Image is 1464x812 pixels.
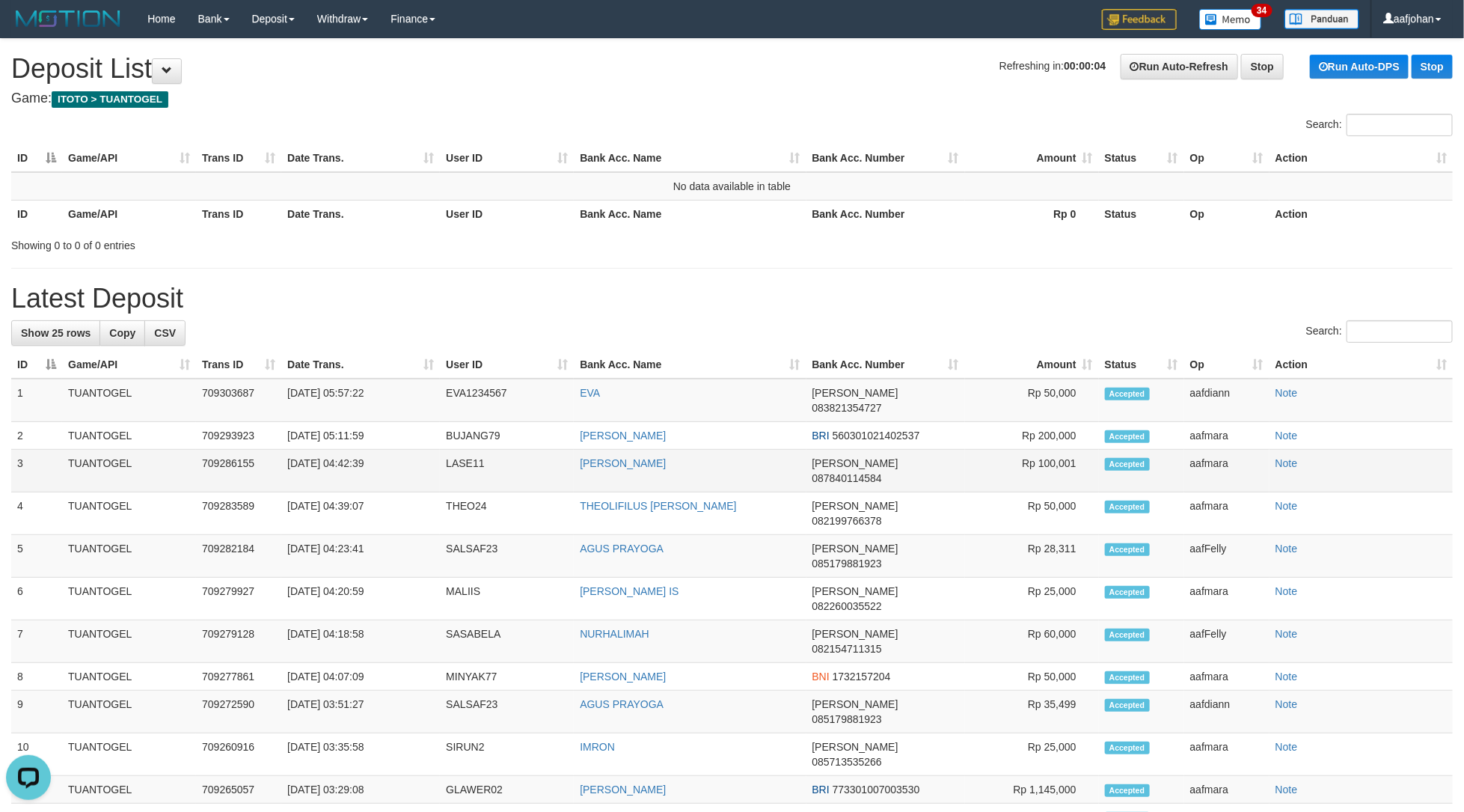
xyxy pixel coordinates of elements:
[11,691,62,733] td: 9
[1105,671,1150,684] span: Accepted
[440,733,574,776] td: SIRUN2
[11,535,62,578] td: 5
[11,492,62,535] td: 4
[580,543,664,555] a: AGUS PRAYOGA
[1306,114,1453,136] label: Search:
[440,492,574,535] td: THEO24
[1275,671,1298,683] a: Note
[196,663,281,691] td: 709277861
[196,200,281,228] th: Trans ID
[1099,351,1184,379] th: Status: activate to sort column ascending
[281,450,440,492] td: [DATE] 04:42:39
[440,450,574,492] td: LASE11
[1275,698,1298,710] a: Note
[196,620,281,663] td: 709279128
[1269,144,1453,172] th: Action: activate to sort column ascending
[580,671,666,683] a: [PERSON_NAME]
[281,535,440,578] td: [DATE] 04:23:41
[62,450,196,492] td: TUANTOGEL
[11,320,100,346] a: Show 25 rows
[11,450,62,492] td: 3
[11,733,62,776] td: 10
[52,91,168,108] span: ITOTO > TUANTOGEL
[1184,422,1269,450] td: aafmara
[812,628,898,640] span: [PERSON_NAME]
[965,691,1099,733] td: Rp 35,499
[1184,691,1269,733] td: aafdiann
[281,620,440,663] td: [DATE] 04:18:58
[11,379,62,422] td: 1
[574,351,806,379] th: Bank Acc. Name: activate to sort column ascending
[1105,458,1150,471] span: Accepted
[6,6,51,51] button: Open LiveChat chat widget
[11,144,62,172] th: ID: activate to sort column descending
[440,663,574,691] td: MINYAK77
[440,620,574,663] td: SASABELA
[1105,742,1150,754] span: Accepted
[1275,387,1298,399] a: Note
[812,387,898,399] span: [PERSON_NAME]
[1184,200,1269,228] th: Op
[580,741,615,753] a: IMRON
[1184,663,1269,691] td: aafmara
[196,351,281,379] th: Trans ID: activate to sort column ascending
[580,698,664,710] a: AGUS PRAYOGA
[1184,535,1269,578] td: aafFelly
[806,144,965,172] th: Bank Acc. Number: activate to sort column ascending
[281,351,440,379] th: Date Trans.: activate to sort column ascending
[1184,776,1269,804] td: aafmara
[144,320,186,346] a: CSV
[11,351,62,379] th: ID: activate to sort column descending
[999,60,1106,72] span: Refreshing in:
[440,379,574,422] td: EVA1234567
[806,200,965,228] th: Bank Acc. Number
[440,351,574,379] th: User ID: activate to sort column ascending
[62,578,196,620] td: TUANTOGEL
[1269,200,1453,228] th: Action
[1184,450,1269,492] td: aafmara
[965,200,1099,228] th: Rp 0
[965,492,1099,535] td: Rp 50,000
[196,422,281,450] td: 709293923
[965,663,1099,691] td: Rp 50,000
[965,144,1099,172] th: Amount: activate to sort column ascending
[965,578,1099,620] td: Rp 25,000
[281,663,440,691] td: [DATE] 04:07:09
[281,200,440,228] th: Date Trans.
[965,422,1099,450] td: Rp 200,000
[440,535,574,578] td: SALSAF23
[812,500,898,512] span: [PERSON_NAME]
[440,144,574,172] th: User ID: activate to sort column ascending
[1275,585,1298,597] a: Note
[11,578,62,620] td: 6
[965,535,1099,578] td: Rp 28,311
[1275,430,1298,442] a: Note
[11,172,1453,201] td: No data available in table
[62,776,196,804] td: TUANTOGEL
[965,733,1099,776] td: Rp 25,000
[196,450,281,492] td: 709286155
[812,585,898,597] span: [PERSON_NAME]
[580,628,649,640] a: NURHALIMAH
[812,430,830,442] span: BRI
[1105,388,1150,400] span: Accepted
[1099,200,1184,228] th: Status
[62,691,196,733] td: TUANTOGEL
[580,387,600,399] a: EVA
[281,379,440,422] td: [DATE] 05:57:22
[281,691,440,733] td: [DATE] 03:51:27
[11,284,1453,314] h1: Latest Deposit
[1199,9,1262,30] img: Button%20Memo.svg
[281,776,440,804] td: [DATE] 03:29:08
[1105,543,1150,556] span: Accepted
[196,578,281,620] td: 709279927
[1121,54,1238,79] a: Run Auto-Refresh
[833,671,891,683] span: Copy 1732157204 to clipboard
[1347,320,1453,343] input: Search:
[196,776,281,804] td: 709265057
[812,600,882,612] span: Copy 082260035522 to clipboard
[812,671,830,683] span: BNI
[1105,586,1150,599] span: Accepted
[1347,114,1453,136] input: Search:
[1184,492,1269,535] td: aafmara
